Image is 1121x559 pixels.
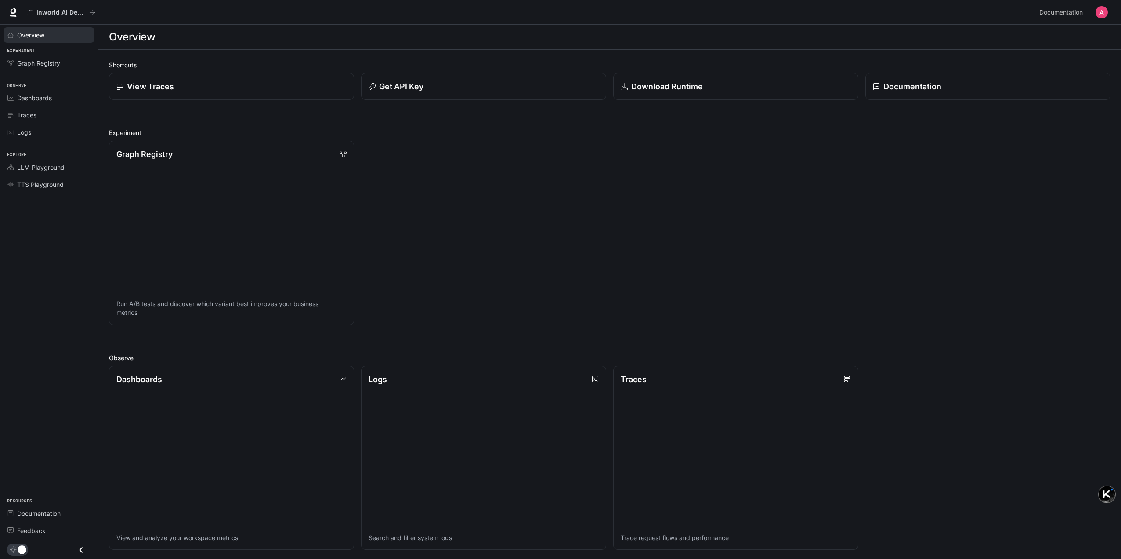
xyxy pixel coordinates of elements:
p: View and analyze your workspace metrics [116,533,347,542]
button: Get API Key [361,73,606,100]
button: User avatar [1093,4,1110,21]
a: View Traces [109,73,354,100]
a: Feedback [4,523,94,538]
a: Traces [4,107,94,123]
span: Logs [17,128,31,137]
span: TTS Playground [17,180,64,189]
p: Inworld AI Demos [36,9,86,16]
p: View Traces [127,80,174,92]
p: Trace request flows and performance [621,533,851,542]
span: Documentation [1039,7,1083,18]
a: Overview [4,27,94,43]
span: Documentation [17,509,61,518]
a: LLM Playground [4,160,94,175]
p: Get API Key [379,80,423,92]
a: Documentation [4,506,94,521]
a: Graph Registry [4,55,94,71]
a: Documentation [865,73,1110,100]
a: Logs [4,124,94,140]
p: Traces [621,373,647,385]
p: Documentation [883,80,941,92]
span: Traces [17,110,36,120]
p: Download Runtime [631,80,703,92]
p: Graph Registry [116,148,173,160]
span: Feedback [17,526,46,535]
a: TracesTrace request flows and performance [613,366,858,550]
a: Download Runtime [613,73,858,100]
p: Dashboards [116,373,162,385]
p: Search and filter system logs [369,533,599,542]
button: Close drawer [71,541,91,559]
p: Run A/B tests and discover which variant best improves your business metrics [116,300,347,317]
span: Graph Registry [17,58,60,68]
a: LogsSearch and filter system logs [361,366,606,550]
p: Logs [369,373,387,385]
span: Dark mode toggle [18,544,26,554]
h1: Overview [109,28,155,46]
button: All workspaces [23,4,99,21]
a: DashboardsView and analyze your workspace metrics [109,366,354,550]
span: LLM Playground [17,163,65,172]
h2: Observe [109,353,1110,362]
h2: Shortcuts [109,60,1110,69]
a: Graph RegistryRun A/B tests and discover which variant best improves your business metrics [109,141,354,325]
a: Dashboards [4,90,94,106]
img: User avatar [1096,6,1108,18]
a: TTS Playground [4,177,94,192]
h2: Experiment [109,128,1110,137]
span: Dashboards [17,93,52,102]
span: Overview [17,30,44,40]
a: Documentation [1036,4,1089,21]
